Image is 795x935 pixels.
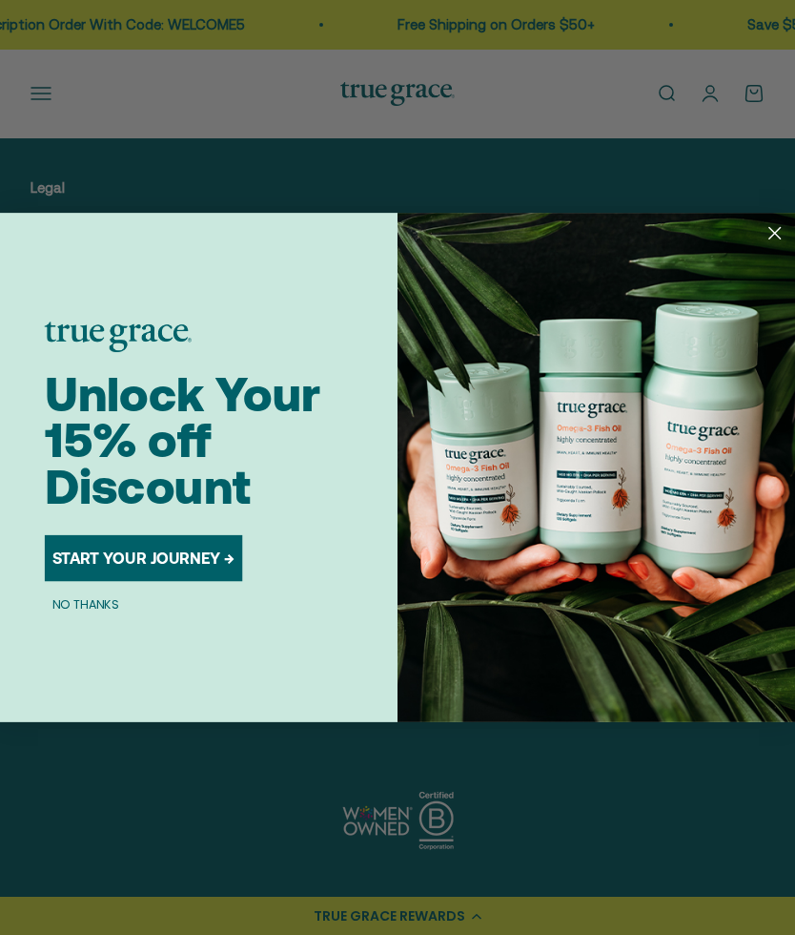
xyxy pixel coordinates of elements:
[45,594,127,613] button: NO THANKS
[761,219,788,247] button: Close dialog
[45,322,192,352] img: logo placeholder
[45,535,243,581] button: START YOUR JOURNEY →
[397,213,795,722] img: 098727d5-50f8-4f9b-9554-844bb8da1403.jpeg
[45,366,320,513] span: Unlock Your 15% off Discount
